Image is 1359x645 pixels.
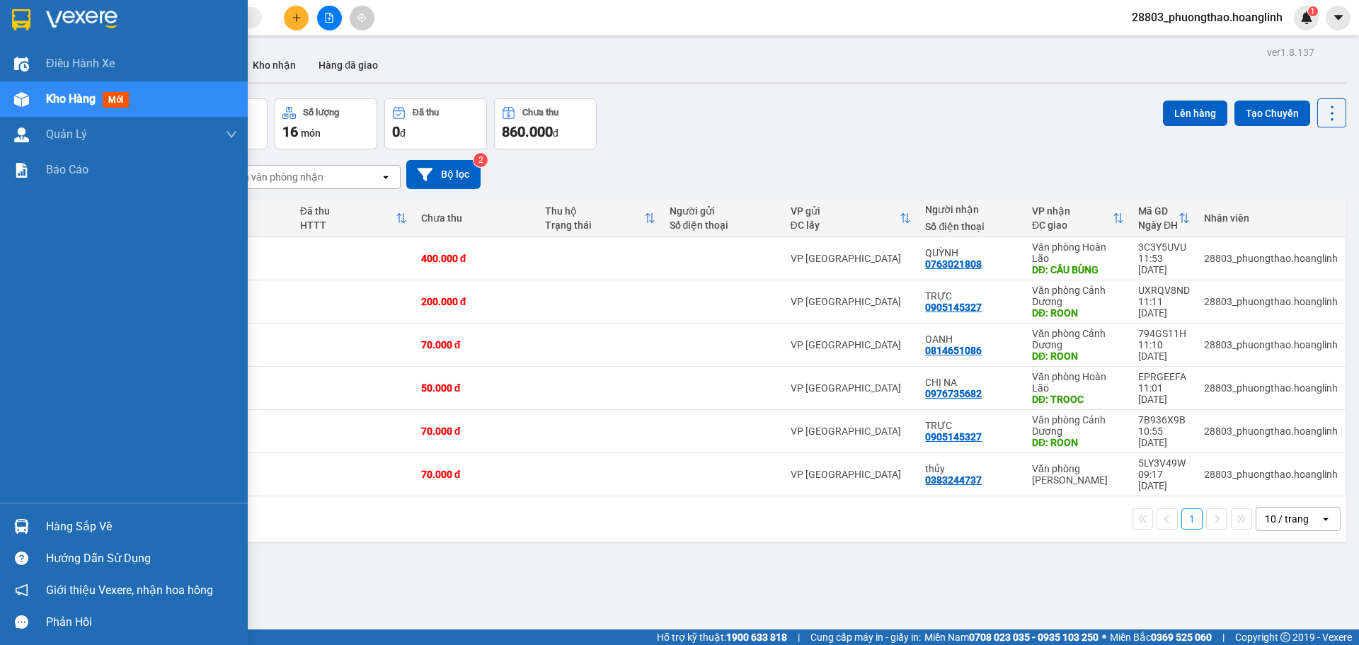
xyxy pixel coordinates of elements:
[1032,371,1124,394] div: Văn phòng Hoàn Lão
[1032,463,1124,486] div: Văn phòng [PERSON_NAME]
[1131,200,1197,237] th: Toggle SortBy
[1138,219,1179,231] div: Ngày ĐH
[1032,285,1124,307] div: Văn phòng Cảnh Dương
[1265,512,1309,526] div: 10 / trang
[1138,205,1179,217] div: Mã GD
[1308,6,1318,16] sup: 1
[284,6,309,30] button: plus
[925,431,982,443] div: 0905145327
[1102,634,1106,640] span: ⚪️
[1204,469,1338,480] div: 28803_phuongthao.hoanglinh
[324,13,334,23] span: file-add
[421,339,531,350] div: 70.000 đ
[1204,426,1338,437] div: 28803_phuongthao.hoanglinh
[1138,339,1190,362] div: 11:10 [DATE]
[925,221,1018,232] div: Số điện thoại
[46,516,237,537] div: Hàng sắp về
[406,160,481,189] button: Bộ lọc
[1032,350,1124,362] div: DĐ: ROON
[1234,101,1310,126] button: Tạo Chuyến
[1025,200,1131,237] th: Toggle SortBy
[925,474,982,486] div: 0383244737
[798,629,800,645] span: |
[1032,328,1124,350] div: Văn phòng Cảnh Dương
[1163,101,1227,126] button: Lên hàng
[1332,11,1345,24] span: caret-down
[303,108,339,118] div: Số lượng
[925,302,982,313] div: 0905145327
[317,6,342,30] button: file-add
[421,296,531,307] div: 200.000 đ
[1138,457,1190,469] div: 5LY3V49W
[1032,437,1124,448] div: DĐ: ROON
[1204,382,1338,394] div: 28803_phuongthao.hoanglinh
[1138,328,1190,339] div: 794GS11H
[1310,6,1315,16] span: 1
[15,615,28,629] span: message
[226,170,323,184] div: Chọn văn phòng nhận
[1204,212,1338,224] div: Nhân viên
[1138,241,1190,253] div: 3C3Y5UVU
[12,9,30,30] img: logo-vxr
[545,205,643,217] div: Thu hộ
[1138,296,1190,319] div: 11:11 [DATE]
[1032,205,1113,217] div: VP nhận
[293,200,414,237] th: Toggle SortBy
[421,382,531,394] div: 50.000 đ
[538,200,662,237] th: Toggle SortBy
[670,205,776,217] div: Người gửi
[791,339,912,350] div: VP [GEOGRAPHIC_DATA]
[282,123,298,140] span: 16
[553,127,558,139] span: đ
[1110,629,1212,645] span: Miền Bắc
[1280,632,1290,642] span: copyright
[421,212,531,224] div: Chưa thu
[1032,219,1113,231] div: ĐC giao
[46,125,87,143] span: Quản Lý
[1032,414,1124,437] div: Văn phòng Cảnh Dương
[1326,6,1351,30] button: caret-down
[1222,629,1225,645] span: |
[421,469,531,480] div: 70.000 đ
[1138,253,1190,275] div: 11:53 [DATE]
[791,219,900,231] div: ĐC lấy
[1032,264,1124,275] div: DĐ: CẦU BÙNG
[670,219,776,231] div: Số điện thoại
[1120,8,1294,26] span: 28803_phuongthao.hoanglinh
[925,258,982,270] div: 0763021808
[1267,45,1314,60] div: ver 1.8.137
[522,108,558,118] div: Chưa thu
[925,204,1018,215] div: Người nhận
[1151,632,1212,643] strong: 0369 525 060
[357,13,367,23] span: aim
[14,127,29,142] img: warehouse-icon
[925,463,1018,474] div: thủy
[1032,241,1124,264] div: Văn phòng Hoàn Lão
[810,629,921,645] span: Cung cấp máy in - giấy in:
[46,548,237,569] div: Hướng dẫn sử dụng
[474,153,488,167] sup: 2
[1032,394,1124,405] div: DĐ: TROOC
[103,92,129,108] span: mới
[307,48,389,82] button: Hàng đã giao
[791,296,912,307] div: VP [GEOGRAPHIC_DATA]
[1138,371,1190,382] div: EPRGEEFA
[1138,285,1190,296] div: UXRQV8ND
[726,632,787,643] strong: 1900 633 818
[925,420,1018,431] div: TRỰC
[275,98,377,149] button: Số lượng16món
[925,345,982,356] div: 0814651086
[1204,339,1338,350] div: 28803_phuongthao.hoanglinh
[791,253,912,264] div: VP [GEOGRAPHIC_DATA]
[14,163,29,178] img: solution-icon
[925,388,982,399] div: 0976735682
[791,469,912,480] div: VP [GEOGRAPHIC_DATA]
[421,426,531,437] div: 70.000 đ
[301,127,321,139] span: món
[300,219,396,231] div: HTTT
[925,333,1018,345] div: OANH
[1300,11,1313,24] img: icon-new-feature
[545,219,643,231] div: Trạng thái
[384,98,487,149] button: Đã thu0đ
[350,6,374,30] button: aim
